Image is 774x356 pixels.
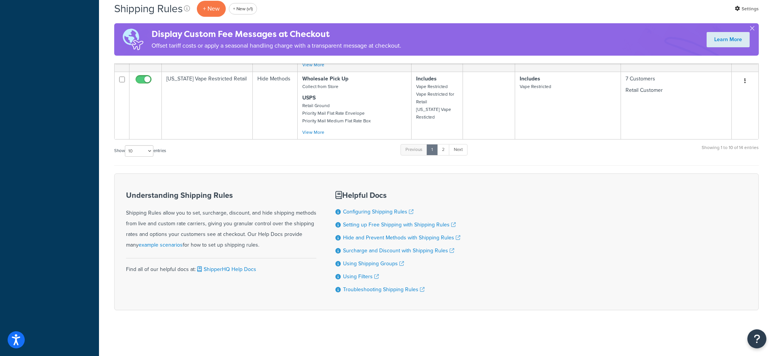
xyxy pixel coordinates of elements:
a: ShipperHQ Help Docs [196,265,256,273]
p: Retail Customer [626,87,727,94]
small: Vape Restricted Vape Restricted for Retail [US_STATE] Vape Resticted [416,83,454,120]
a: 2 [437,144,450,156]
img: duties-banner-06bc72dcb5fe05cb3f9472aba00be2ae8eb53ab6f0d8bb03d382ba314ac3c341.png [114,23,152,56]
select: Showentries [125,145,153,157]
a: Setting up Free Shipping with Shipping Rules [343,221,456,229]
div: Find all of our helpful docs at: [126,258,316,275]
a: 1 [426,144,438,156]
small: Retail Ground Priority Mail Flat Rate Envelope Priority Mail Medium Flat Rate Box [302,102,371,124]
a: Learn More [707,32,750,47]
a: Configuring Shipping Rules [343,208,413,216]
button: Open Resource Center [747,329,766,348]
div: Showing 1 to 10 of 14 entries [702,143,759,160]
a: Using Filters [343,273,379,281]
a: Using Shipping Groups [343,260,404,268]
h4: Display Custom Fee Messages at Checkout [152,28,401,40]
a: Troubleshooting Shipping Rules [343,285,425,293]
a: View More [302,61,324,68]
a: Hide and Prevent Methods with Shipping Rules [343,234,460,242]
strong: USPS [302,94,316,102]
h1: Shipping Rules [114,1,183,16]
p: Offset tariff costs or apply a seasonal handling charge with a transparent message at checkout. [152,40,401,51]
p: + New [197,1,226,16]
a: View More [302,129,324,136]
a: Previous [401,144,427,156]
strong: Wholesale Pick Up [302,75,348,83]
a: + New (v1) [229,3,257,14]
h3: Helpful Docs [335,191,460,199]
label: Show entries [114,145,166,157]
td: [US_STATE] Vape Restricted Retail [162,72,253,139]
div: Shipping Rules allow you to set, surcharge, discount, and hide shipping methods from live and cus... [126,191,316,250]
td: 7 Customers [621,72,732,139]
strong: Includes [416,75,437,83]
small: Collect from Store [302,83,338,90]
strong: Includes [520,75,540,83]
small: Vape Restricted [520,83,551,90]
a: example scenarios [139,241,183,249]
h3: Understanding Shipping Rules [126,191,316,199]
a: Surcharge and Discount with Shipping Rules [343,247,454,255]
a: Next [449,144,468,156]
td: Hide Methods [253,72,298,139]
a: Settings [735,3,759,14]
